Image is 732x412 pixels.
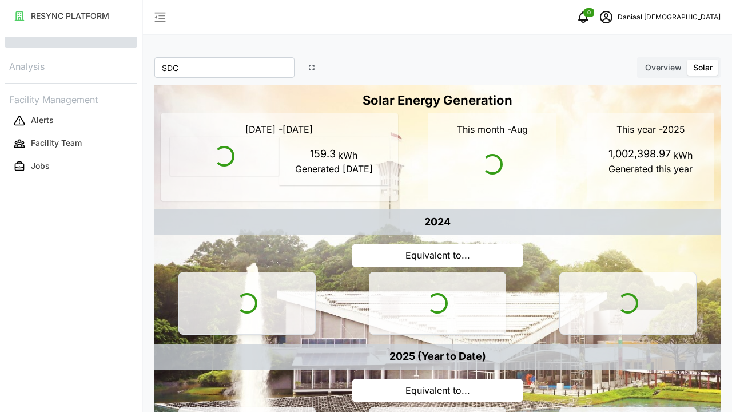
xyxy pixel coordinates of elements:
[5,90,137,107] p: Facility Management
[424,214,451,231] p: 2024
[437,122,547,137] p: This month - Aug
[595,6,618,29] button: schedule
[31,160,50,172] p: Jobs
[5,110,137,131] button: Alerts
[645,62,682,72] span: Overview
[608,146,671,163] p: 1,002,398.97
[671,148,693,163] p: kWh
[31,137,82,149] p: Facility Team
[304,60,320,76] button: Enter full screen
[336,148,357,163] p: kWh
[5,6,137,26] button: RESYNC PLATFORM
[154,85,721,109] h3: Solar Energy Generation
[5,132,137,155] a: Facility Team
[288,162,380,176] p: Generated [DATE]
[170,122,389,137] p: [DATE] - [DATE]
[572,6,595,29] button: notifications
[310,146,336,163] p: 159.3
[352,244,523,267] p: Equivalent to...
[5,57,137,74] p: Analysis
[5,156,137,177] button: Jobs
[31,114,54,126] p: Alerts
[5,5,137,27] a: RESYNC PLATFORM
[389,348,486,365] p: 2025 (Year to Date)
[5,155,137,178] a: Jobs
[352,379,523,402] p: Equivalent to...
[605,162,697,176] p: Generated this year
[693,62,713,72] span: Solar
[618,12,721,23] p: Daniaal [DEMOGRAPHIC_DATA]
[587,9,591,17] span: 0
[5,133,137,154] button: Facility Team
[5,109,137,132] a: Alerts
[596,122,706,137] p: This year - 2025
[154,57,295,78] input: Select location
[31,10,109,22] p: RESYNC PLATFORM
